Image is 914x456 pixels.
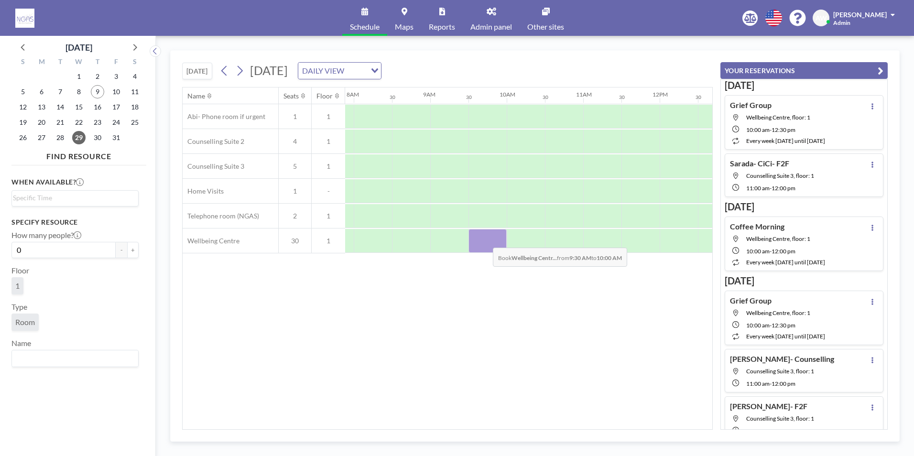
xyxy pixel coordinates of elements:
[15,317,35,326] span: Room
[182,63,212,79] button: [DATE]
[725,79,883,91] h3: [DATE]
[576,91,592,98] div: 11AM
[91,131,104,144] span: Thursday, October 30, 2025
[347,91,359,98] div: 8AM
[72,100,86,114] span: Wednesday, October 15, 2025
[493,248,627,267] span: Book from to
[125,56,144,69] div: S
[107,56,125,69] div: F
[109,70,123,83] span: Friday, October 3, 2025
[470,23,512,31] span: Admin panel
[279,212,311,220] span: 2
[70,56,88,69] div: W
[300,65,346,77] span: DAILY VIEW
[16,85,30,98] span: Sunday, October 5, 2025
[183,112,265,121] span: Abi- Phone room if urgent
[423,91,435,98] div: 9AM
[696,94,701,100] div: 30
[51,56,70,69] div: T
[725,275,883,287] h3: [DATE]
[746,235,810,242] span: Wellbeing Centre, floor: 1
[72,131,86,144] span: Wednesday, October 29, 2025
[187,92,205,100] div: Name
[72,70,86,83] span: Wednesday, October 1, 2025
[347,65,365,77] input: Search for option
[746,380,770,387] span: 11:00 AM
[183,237,239,245] span: Wellbeing Centre
[770,126,772,133] span: -
[390,94,395,100] div: 30
[746,309,810,316] span: Wellbeing Centre, floor: 1
[597,254,622,261] b: 10:00 AM
[770,248,772,255] span: -
[12,350,138,367] div: Search for option
[746,322,770,329] span: 10:00 AM
[746,333,825,340] span: every week [DATE] until [DATE]
[11,302,27,312] label: Type
[312,162,345,171] span: 1
[109,131,123,144] span: Friday, October 31, 2025
[833,11,887,19] span: [PERSON_NAME]
[33,56,51,69] div: M
[279,112,311,121] span: 1
[279,187,311,195] span: 1
[54,131,67,144] span: Tuesday, October 28, 2025
[527,23,564,31] span: Other sites
[569,254,591,261] b: 9:30 AM
[91,70,104,83] span: Thursday, October 2, 2025
[500,91,515,98] div: 10AM
[772,248,795,255] span: 12:00 PM
[109,100,123,114] span: Friday, October 17, 2025
[746,172,814,179] span: Counselling Suite 3, floor: 1
[13,352,133,365] input: Search for option
[619,94,625,100] div: 30
[746,259,825,266] span: every week [DATE] until [DATE]
[16,100,30,114] span: Sunday, October 12, 2025
[11,218,139,227] h3: Specify resource
[770,380,772,387] span: -
[16,116,30,129] span: Sunday, October 19, 2025
[770,185,772,192] span: -
[128,116,141,129] span: Saturday, October 25, 2025
[770,322,772,329] span: -
[65,41,92,54] div: [DATE]
[11,230,81,240] label: How many people?
[91,100,104,114] span: Thursday, October 16, 2025
[429,23,455,31] span: Reports
[772,322,795,329] span: 12:30 PM
[35,131,48,144] span: Monday, October 27, 2025
[746,368,814,375] span: Counselling Suite 3, floor: 1
[183,162,244,171] span: Counselling Suite 3
[279,237,311,245] span: 30
[12,191,138,205] div: Search for option
[653,91,668,98] div: 12PM
[772,185,795,192] span: 12:00 PM
[14,56,33,69] div: S
[298,63,381,79] div: Search for option
[183,187,224,195] span: Home Visits
[35,116,48,129] span: Monday, October 20, 2025
[127,242,139,258] button: +
[15,281,20,290] span: 1
[183,137,244,146] span: Counselling Suite 2
[35,100,48,114] span: Monday, October 13, 2025
[772,126,795,133] span: 12:30 PM
[279,137,311,146] span: 4
[128,70,141,83] span: Saturday, October 4, 2025
[283,92,299,100] div: Seats
[54,116,67,129] span: Tuesday, October 21, 2025
[54,100,67,114] span: Tuesday, October 14, 2025
[16,131,30,144] span: Sunday, October 26, 2025
[746,185,770,192] span: 11:00 AM
[720,62,888,79] button: YOUR RESERVATIONS
[730,159,789,168] h4: Sarada- CiCi- F2F
[312,212,345,220] span: 1
[11,266,29,275] label: Floor
[91,85,104,98] span: Thursday, October 9, 2025
[730,100,772,110] h4: Grief Group
[11,338,31,348] label: Name
[312,237,345,245] span: 1
[13,193,133,203] input: Search for option
[312,187,345,195] span: -
[109,85,123,98] span: Friday, October 10, 2025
